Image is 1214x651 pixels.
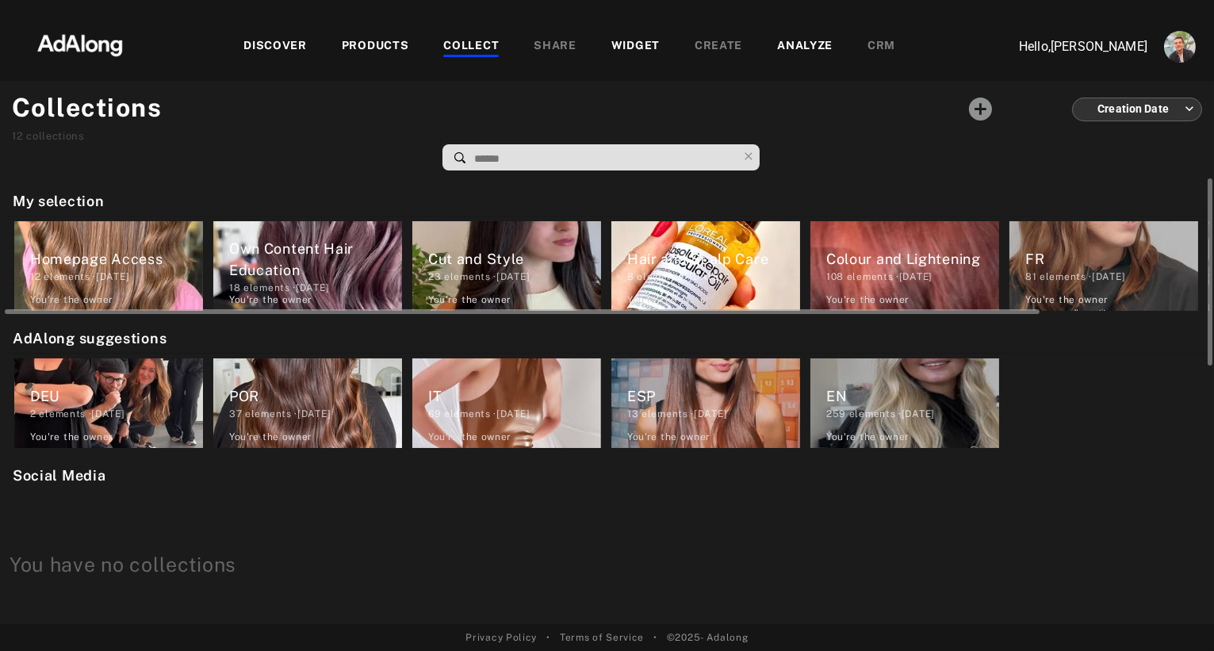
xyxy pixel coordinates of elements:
div: Hair and Scalp Care8 elements ·[DATE]You're the owner [607,216,805,316]
div: WIDGET [611,37,660,56]
div: ESP13 elements ·[DATE]You're the owner [607,354,805,453]
a: Terms of Service [560,630,644,645]
div: POR [229,385,402,407]
div: elements · [DATE] [627,407,800,421]
p: Hello, [PERSON_NAME] [989,37,1147,56]
div: elements · [DATE] [1025,270,1198,284]
div: Hair and Scalp Care [627,248,800,270]
h2: My selection [13,190,1209,212]
div: IT [428,385,601,407]
div: You're the owner [826,293,910,307]
div: DEU [30,385,203,407]
div: You're the owner [229,293,312,307]
div: DEU2 elements ·[DATE]You're the owner [10,354,208,453]
span: 18 [229,282,240,293]
div: SHARE [534,37,576,56]
div: Homepage Access12 elements ·[DATE]You're the owner [10,216,208,316]
img: ACg8ocLjEk1irI4XXb49MzUGwa4F_C3PpCyg-3CPbiuLEZrYEA=s96-c [1164,31,1196,63]
div: Homepage Access [30,248,203,270]
span: 12 [30,271,40,282]
div: elements · [DATE] [627,270,800,284]
span: 69 [428,408,441,419]
div: elements · [DATE] [826,270,999,284]
div: EN [826,385,999,407]
button: Account settings [1160,27,1200,67]
div: ESP [627,385,800,407]
span: 2 [30,408,36,419]
div: CRM [867,37,895,56]
div: You're the owner [1025,293,1109,307]
div: Colour and Lightening [826,248,999,270]
span: 23 [428,271,441,282]
div: Colour and Lightening108 elements ·[DATE]You're the owner [806,216,1004,316]
div: You're the owner [627,293,710,307]
div: You're the owner [428,430,511,444]
div: Cut and Style23 elements ·[DATE]You're the owner [408,216,606,316]
h2: Social Media [13,465,1209,486]
button: Add a collecton [960,89,1001,129]
div: Own Content Hair Education [229,238,402,281]
h1: Collections [12,89,163,127]
div: FR81 elements ·[DATE]You're the owner [1005,216,1203,316]
div: EN259 elements ·[DATE]You're the owner [806,354,1004,453]
div: You're the owner [229,430,312,444]
div: COLLECT [443,37,499,56]
div: DISCOVER [243,37,307,56]
div: elements · [DATE] [30,407,203,421]
div: ANALYZE [777,37,833,56]
img: 63233d7d88ed69de3c212112c67096b6.png [10,20,150,67]
div: You're the owner [627,430,710,444]
div: elements · [DATE] [428,407,601,421]
div: You're the owner [30,430,113,444]
span: • [653,630,657,645]
span: © 2025 - Adalong [667,630,749,645]
a: Privacy Policy [465,630,537,645]
div: collections [12,128,163,144]
div: elements · [DATE] [229,407,402,421]
div: PRODUCTS [342,37,409,56]
div: Creation Date [1086,88,1194,130]
span: 13 [627,408,638,419]
div: elements · [DATE] [30,270,203,284]
div: elements · [DATE] [229,281,402,295]
div: You're the owner [30,293,113,307]
div: Own Content Hair Education18 elements ·[DATE]You're the owner [209,216,407,316]
iframe: Chat Widget [1135,575,1214,651]
span: 37 [229,408,242,419]
div: FR [1025,248,1198,270]
div: elements · [DATE] [826,407,999,421]
h2: AdAlong suggestions [13,327,1209,349]
div: CREATE [695,37,742,56]
div: IT69 elements ·[DATE]You're the owner [408,354,606,453]
div: POR37 elements ·[DATE]You're the owner [209,354,407,453]
span: 8 [627,271,634,282]
span: 81 [1025,271,1036,282]
div: You're the owner [826,430,910,444]
div: elements · [DATE] [428,270,601,284]
span: 259 [826,408,846,419]
span: 108 [826,271,844,282]
div: Cut and Style [428,248,601,270]
span: 12 [12,130,23,142]
div: You're the owner [428,293,511,307]
span: • [546,630,550,645]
